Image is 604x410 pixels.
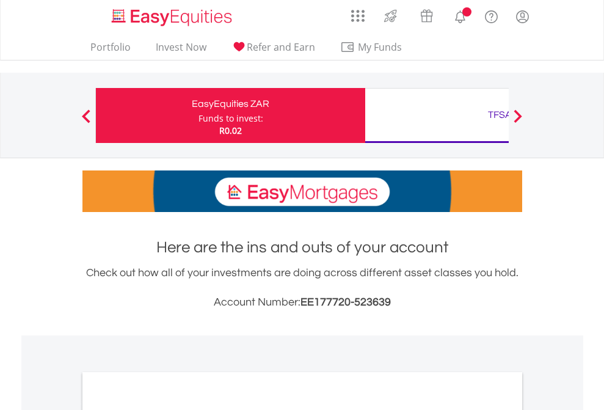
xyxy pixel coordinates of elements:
h3: Account Number: [82,294,522,311]
a: Portfolio [86,41,136,60]
span: EE177720-523639 [300,296,391,308]
span: R0.02 [219,125,242,136]
button: Previous [74,115,98,128]
div: EasyEquities ZAR [103,95,358,112]
a: My Profile [507,3,538,30]
a: Vouchers [409,3,445,26]
a: FAQ's and Support [476,3,507,27]
a: Refer and Earn [227,41,320,60]
img: vouchers-v2.svg [417,6,437,26]
span: My Funds [340,39,420,55]
img: EasyMortage Promotion Banner [82,170,522,212]
img: thrive-v2.svg [380,6,401,26]
div: Funds to invest: [198,112,263,125]
a: AppsGrid [343,3,373,23]
button: Next [506,115,530,128]
h1: Here are the ins and outs of your account [82,236,522,258]
img: EasyEquities_Logo.png [109,7,237,27]
a: Home page [107,3,237,27]
a: Notifications [445,3,476,27]
img: grid-menu-icon.svg [351,9,365,23]
span: Refer and Earn [247,40,315,54]
a: Invest Now [151,41,211,60]
div: Check out how all of your investments are doing across different asset classes you hold. [82,265,522,311]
